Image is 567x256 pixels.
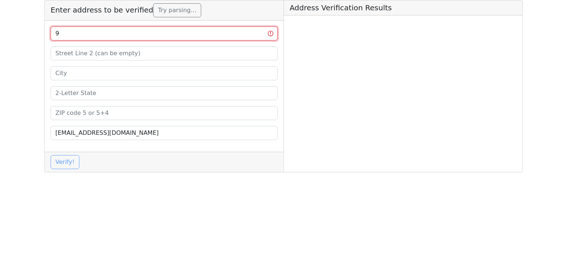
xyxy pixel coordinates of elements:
input: Street Line 2 (can be empty) [51,46,278,60]
input: Street Line 1 [51,27,278,41]
input: City [51,66,278,80]
h5: Enter address to be verified [45,0,283,21]
input: 2-Letter State [51,86,278,100]
h5: Address Verification Results [284,0,523,15]
input: Your Email [51,126,278,140]
input: ZIP code 5 or 5+4 [51,106,278,120]
button: Try parsing... [153,3,201,17]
